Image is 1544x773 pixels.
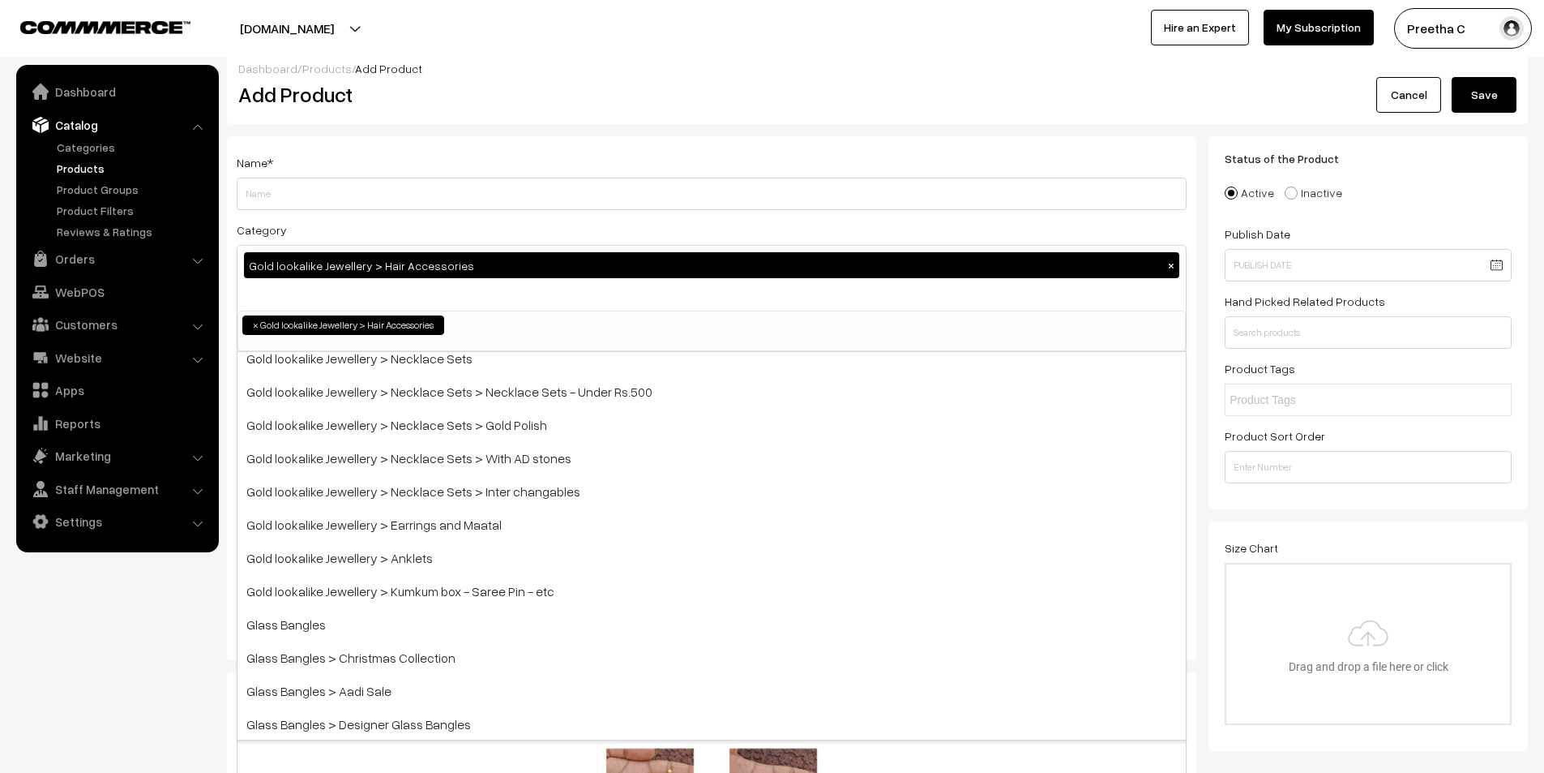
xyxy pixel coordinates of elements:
[237,541,1186,574] span: Gold lookalike Jewellery > Anklets
[20,343,213,372] a: Website
[1225,316,1512,349] input: Search products
[237,674,1186,707] span: Glass Bangles > Aadi Sale
[53,223,213,240] a: Reviews & Ratings
[237,475,1186,508] span: Gold lookalike Jewellery > Necklace Sets > Inter changables
[183,8,391,49] button: [DOMAIN_NAME]
[1225,249,1512,281] input: Publish Date
[1225,539,1278,556] label: Size Chart
[20,21,190,33] img: COMMMERCE
[355,62,422,75] span: Add Product
[237,408,1186,441] span: Gold lookalike Jewellery > Necklace Sets > Gold Polish
[53,160,213,177] a: Products
[237,178,1187,210] input: Name
[20,507,213,536] a: Settings
[1499,16,1524,41] img: user
[238,60,1516,77] div: / /
[237,608,1186,641] span: Glass Bangles
[1225,225,1290,243] label: Publish Date
[1452,77,1516,113] button: Save
[238,82,1191,107] h2: Add Product
[20,277,213,307] a: WebPOS
[253,318,259,333] span: ×
[237,375,1186,408] span: Gold lookalike Jewellery > Necklace Sets > Necklace Sets - Under Rs.500
[1230,392,1371,409] input: Product Tags
[20,409,213,438] a: Reports
[53,139,213,156] a: Categories
[20,376,213,405] a: Apps
[20,310,213,339] a: Customers
[244,252,1179,278] div: Gold lookalike Jewellery > Hair Accessories
[237,154,273,171] label: Name
[20,110,213,140] a: Catalog
[1164,258,1178,273] button: ×
[1225,152,1358,165] span: Status of the Product
[1225,360,1295,377] label: Product Tags
[20,441,213,470] a: Marketing
[53,202,213,219] a: Product Filters
[237,508,1186,541] span: Gold lookalike Jewellery > Earrings and Maatal
[237,574,1186,608] span: Gold lookalike Jewellery > Kumkum box - Saree Pin - etc
[1225,293,1385,310] label: Hand Picked Related Products
[20,244,213,273] a: Orders
[20,475,213,504] a: Staff Management
[1285,184,1342,201] label: Inactive
[237,707,1186,741] span: Glass Bangles > Designer Glass Bangles
[1394,8,1532,49] button: Preetha C
[237,441,1186,475] span: Gold lookalike Jewellery > Necklace Sets > With AD stones
[242,316,444,335] li: Gold lookalike Jewellery > Hair Accessories
[1225,451,1512,483] input: Enter Number
[237,641,1186,674] span: Glass Bangles > Christmas Collection
[1225,427,1325,444] label: Product Sort Order
[20,77,213,106] a: Dashboard
[238,62,297,75] a: Dashboard
[1225,184,1274,201] label: Active
[1376,77,1441,113] a: Cancel
[20,16,162,36] a: COMMMERCE
[1151,10,1249,45] a: Hire an Expert
[1264,10,1374,45] a: My Subscription
[302,62,352,75] a: Products
[237,341,1186,375] span: Gold lookalike Jewellery > Necklace Sets
[53,181,213,198] a: Product Groups
[237,221,287,238] label: Category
